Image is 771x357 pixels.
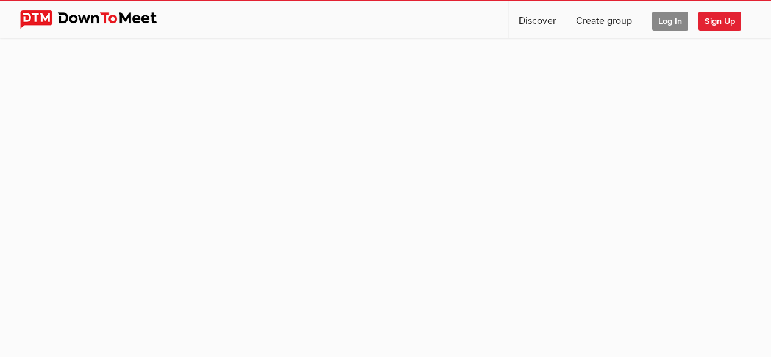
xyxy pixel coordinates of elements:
img: DownToMeet [20,10,176,29]
a: Sign Up [698,1,751,38]
a: Create group [566,1,642,38]
span: Log In [652,12,688,31]
a: Discover [509,1,566,38]
a: Log In [642,1,698,38]
span: Sign Up [698,12,741,31]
